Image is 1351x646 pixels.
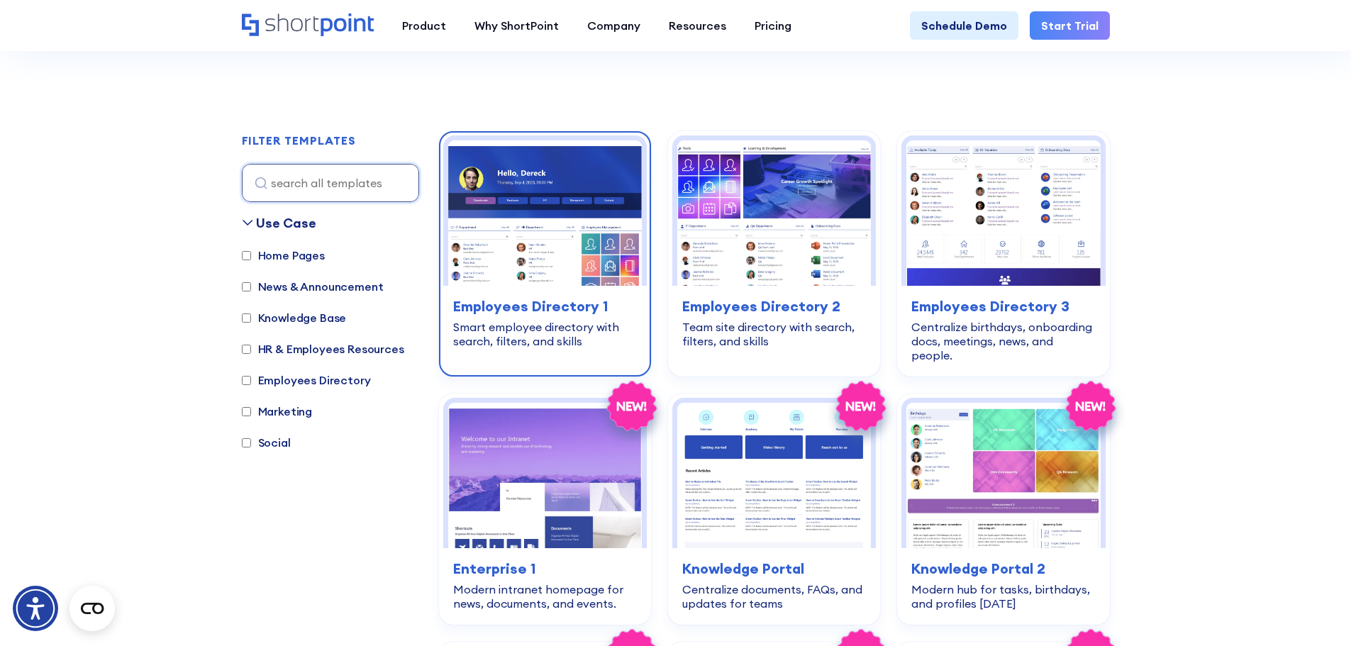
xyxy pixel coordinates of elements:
[402,17,446,34] div: Product
[242,438,251,447] input: Social
[911,558,1095,579] h3: Knowledge Portal 2
[897,131,1109,377] a: SharePoint team site template: Centralize birthdays, onboarding docs, meetings, news, and people....
[13,586,58,631] div: Accessibility Menu
[906,403,1100,548] img: SharePoint IT knowledge base template: Modern hub for tasks, birthdays, and profiles today
[242,345,251,354] input: HR & Employees Resources
[573,11,655,40] a: Company
[1030,11,1110,40] a: Start Trial
[448,140,642,286] img: SharePoint employee directory template: Smart employee directory with search, filters, and skills
[242,434,291,451] label: Social
[740,11,806,40] a: Pricing
[242,372,371,389] label: Employees Directory
[677,403,871,548] img: SharePoint knowledge base template: Centralize documents, FAQs, and updates for teams
[242,135,356,147] h2: FILTER TEMPLATES
[448,403,642,548] img: SharePoint homepage template: Modern intranet homepage for news, documents, and events.
[242,282,251,291] input: News & Announcement
[474,17,559,34] div: Why ShortPoint
[911,320,1095,362] div: Centralize birthdays, onboarding docs, meetings, news, and people.
[242,313,251,323] input: Knowledge Base
[911,296,1095,317] h3: Employees Directory 3
[460,11,573,40] a: Why ShortPoint
[242,13,374,38] a: Home
[911,582,1095,611] div: Modern hub for tasks, birthdays, and profiles [DATE]
[897,394,1109,625] a: SharePoint IT knowledge base template: Modern hub for tasks, birthdays, and profiles todayKnowled...
[439,394,651,625] a: SharePoint homepage template: Modern intranet homepage for news, documents, and events.Enterprise...
[682,296,866,317] h3: Employees Directory 2
[242,340,404,357] label: HR & Employees Resources
[906,140,1100,286] img: SharePoint team site template: Centralize birthdays, onboarding docs, meetings, news, and people.
[453,296,637,317] h3: Employees Directory 1
[682,558,866,579] h3: Knowledge Portal
[242,309,347,326] label: Knowledge Base
[242,403,313,420] label: Marketing
[242,247,325,264] label: Home Pages
[655,11,740,40] a: Resources
[70,586,115,631] button: Open CMP widget
[242,164,419,202] input: search all templates
[453,558,637,579] h3: Enterprise 1
[910,11,1018,40] a: Schedule Demo
[242,278,384,295] label: News & Announcement
[677,140,871,286] img: SharePoint template team site: Team site directory with search, filters, and skills
[439,131,651,377] a: SharePoint employee directory template: Smart employee directory with search, filters, and skills...
[682,320,866,348] div: Team site directory with search, filters, and skills
[1096,481,1351,646] iframe: Chat Widget
[256,213,316,233] div: Use Case
[668,131,880,377] a: SharePoint template team site: Team site directory with search, filters, and skillsEmployees Dire...
[668,394,880,625] a: SharePoint knowledge base template: Centralize documents, FAQs, and updates for teamsKnowledge Po...
[453,320,637,348] div: Smart employee directory with search, filters, and skills
[453,582,637,611] div: Modern intranet homepage for news, documents, and events.
[669,17,726,34] div: Resources
[388,11,460,40] a: Product
[242,251,251,260] input: Home Pages
[682,582,866,611] div: Centralize documents, FAQs, and updates for teams
[587,17,640,34] div: Company
[755,17,791,34] div: Pricing
[242,407,251,416] input: Marketing
[242,376,251,385] input: Employees Directory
